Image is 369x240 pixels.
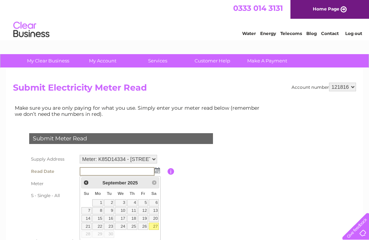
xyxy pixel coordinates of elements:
a: My Account [73,54,133,67]
a: 0333 014 3131 [233,4,283,13]
a: 23 [104,223,114,230]
span: Wednesday [117,191,124,196]
a: 20 [149,215,159,222]
a: Telecoms [280,31,302,36]
a: 19 [138,215,148,222]
span: September [102,180,126,186]
div: Submit Meter Read [29,133,213,144]
td: Make sure you are only paying for what you use. Simply enter your meter read below (remember we d... [13,103,265,118]
a: Customer Help [183,54,242,67]
span: Saturday [151,191,156,196]
img: logo.png [13,19,50,41]
a: 12 [138,207,148,214]
a: 11 [127,207,137,214]
a: 2 [104,199,114,206]
span: Tuesday [107,191,111,196]
a: Water [242,31,256,36]
a: 5 [138,199,148,206]
a: Prev [82,178,90,187]
span: Prev [83,180,89,186]
a: 18 [127,215,137,222]
a: My Clear Business [18,54,78,67]
span: Sunday [84,191,89,196]
a: 26 [138,223,148,230]
a: 21 [81,223,92,230]
a: 15 [92,215,103,222]
a: 3 [115,199,126,206]
th: Meter [27,178,78,190]
a: Log out [345,31,362,36]
div: Clear Business is a trading name of Verastar Limited (registered in [GEOGRAPHIC_DATA] No. 3667643... [15,4,355,35]
th: Supply Address [27,153,78,165]
input: Information [168,168,174,175]
span: Thursday [130,191,135,196]
span: Monday [95,191,101,196]
th: S - Single - All [27,190,78,201]
th: Read Date [27,165,78,178]
h2: Submit Electricity Meter Read [13,83,356,96]
span: Friday [141,191,145,196]
a: Blog [306,31,317,36]
a: 17 [115,215,126,222]
a: 14 [81,215,92,222]
a: 10 [115,207,126,214]
a: Services [128,54,187,67]
a: 4 [127,199,137,206]
a: Make A Payment [237,54,297,67]
img: ... [155,167,160,173]
a: 8 [92,207,103,214]
a: 13 [149,207,159,214]
a: 6 [149,199,159,206]
div: Account number [292,83,356,91]
a: 1 [92,199,103,206]
span: 2025 [128,180,138,186]
a: Contact [321,31,339,36]
a: Energy [260,31,276,36]
td: Are you sure the read you have entered is correct? [78,201,168,215]
a: 9 [104,207,114,214]
a: 25 [127,223,137,230]
a: 24 [115,223,126,230]
a: 22 [92,223,103,230]
a: 16 [104,215,114,222]
a: 27 [149,223,159,230]
a: 7 [81,207,92,214]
